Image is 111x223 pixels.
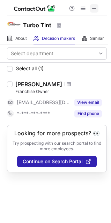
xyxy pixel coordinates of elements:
button: Continue on Search Portal [17,156,97,167]
button: Reveal Button [74,99,102,106]
p: Try prospecting with our search portal to find more employees. [12,141,102,152]
span: Similar [90,36,104,41]
span: Select all (1) [16,66,44,71]
div: Select department [11,50,53,57]
span: About [15,36,27,41]
span: Decision makers [42,36,75,41]
div: [PERSON_NAME] [15,81,62,88]
img: 27bcdda67a2a2750ef75cc9870625934 [7,17,21,31]
div: Franchise Owner [15,88,107,95]
span: Continue on Search Portal [23,159,83,164]
span: [EMAIL_ADDRESS][DOMAIN_NAME] [17,99,70,106]
img: ContactOut v5.3.10 [14,4,56,13]
button: Reveal Button [74,110,102,117]
h1: Turbo Tint [23,21,51,29]
header: Looking for more prospects? 👀 [14,130,100,136]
